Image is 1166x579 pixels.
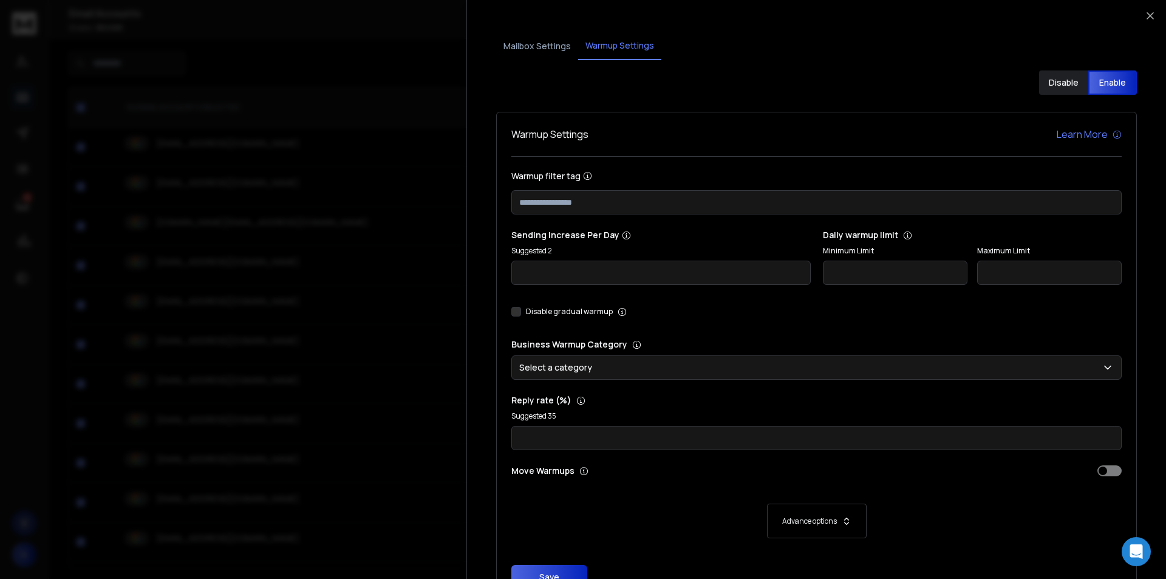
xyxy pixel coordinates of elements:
[526,307,613,317] label: Disable gradual warmup
[823,229,1122,241] p: Daily warmup limit
[511,127,588,142] h1: Warmup Settings
[511,171,1122,180] label: Warmup filter tag
[511,394,1122,406] p: Reply rate (%)
[523,504,1110,538] button: Advance options
[1039,70,1137,95] button: DisableEnable
[511,338,1122,351] p: Business Warmup Category
[1088,70,1137,95] button: Enable
[1039,70,1088,95] button: Disable
[1122,537,1151,566] div: Open Intercom Messenger
[511,465,813,477] p: Move Warmups
[578,32,661,60] button: Warmup Settings
[511,411,1122,421] p: Suggested 35
[511,229,811,241] p: Sending Increase Per Day
[496,33,578,60] button: Mailbox Settings
[519,361,597,374] p: Select a category
[782,516,837,526] p: Advance options
[1057,127,1122,142] a: Learn More
[511,246,811,256] p: Suggested 2
[823,246,967,256] label: Minimum Limit
[977,246,1122,256] label: Maximum Limit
